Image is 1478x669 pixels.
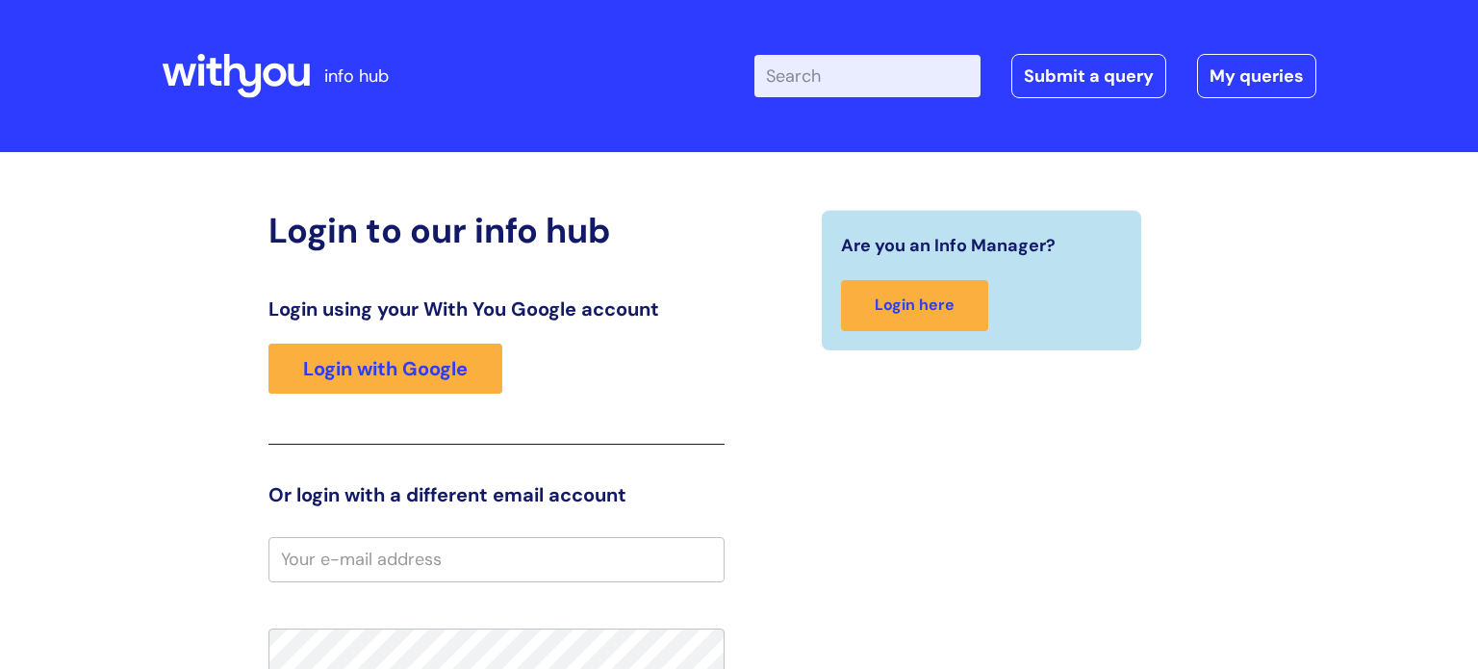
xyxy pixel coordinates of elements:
input: Your e-mail address [268,537,725,581]
span: Are you an Info Manager? [841,230,1056,261]
a: Submit a query [1011,54,1166,98]
a: My queries [1197,54,1316,98]
a: Login with Google [268,344,502,394]
h3: Or login with a different email account [268,483,725,506]
h3: Login using your With You Google account [268,297,725,321]
input: Search [754,55,981,97]
p: info hub [324,61,389,91]
a: Login here [841,280,988,331]
h2: Login to our info hub [268,210,725,251]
